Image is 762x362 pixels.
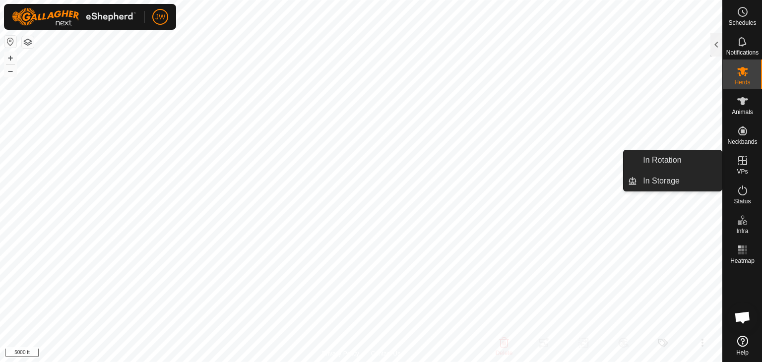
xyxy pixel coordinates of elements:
a: Contact Us [371,349,400,358]
a: In Storage [637,171,722,191]
a: Privacy Policy [322,349,359,358]
span: Help [736,350,749,356]
span: In Rotation [643,154,681,166]
li: In Rotation [624,150,722,170]
span: Animals [732,109,753,115]
span: In Storage [643,175,680,187]
span: Notifications [726,50,759,56]
a: Help [723,332,762,360]
li: In Storage [624,171,722,191]
span: Herds [734,79,750,85]
a: In Rotation [637,150,722,170]
span: Status [734,198,751,204]
div: Open chat [728,302,758,332]
button: Map Layers [22,36,34,48]
button: – [4,65,16,77]
span: JW [155,12,165,22]
span: Schedules [728,20,756,26]
span: VPs [737,169,748,175]
span: Heatmap [730,258,755,264]
button: + [4,52,16,64]
button: Reset Map [4,36,16,48]
img: Gallagher Logo [12,8,136,26]
span: Infra [736,228,748,234]
span: Neckbands [727,139,757,145]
